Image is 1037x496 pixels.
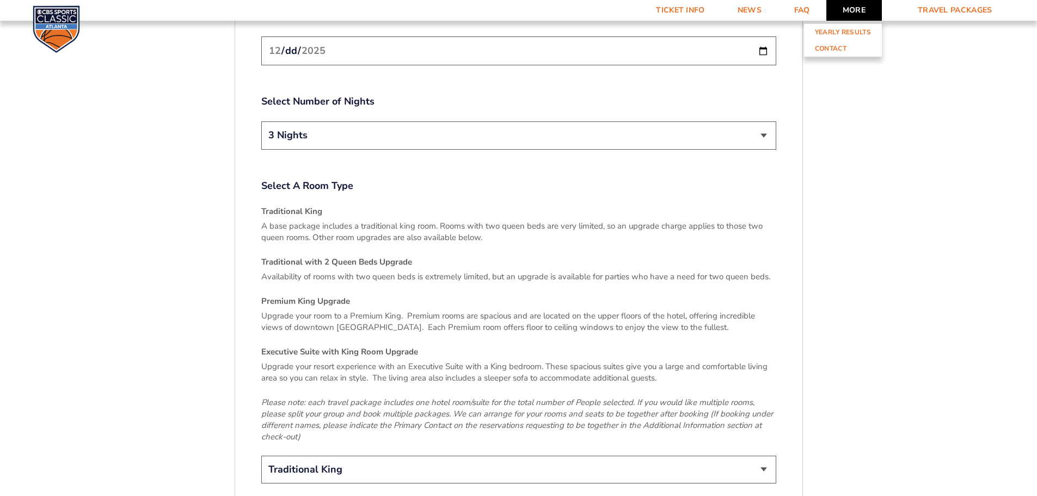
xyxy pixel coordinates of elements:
p: Upgrade your resort experience with an Executive Suite with a King bedroom. These spacious suites... [261,361,776,384]
h4: Traditional with 2 Queen Beds Upgrade [261,256,776,268]
p: A base package includes a traditional king room. Rooms with two queen beds are very limited, so a... [261,221,776,243]
label: Select A Room Type [261,179,776,193]
p: Availability of rooms with two queen beds is extremely limited, but an upgrade is available for p... [261,271,776,283]
h4: Traditional King [261,206,776,217]
a: Contact [804,40,882,57]
label: Select Number of Nights [261,95,776,108]
img: CBS Sports Classic [33,5,80,53]
p: Upgrade your room to a Premium King. Premium rooms are spacious and are located on the upper floo... [261,310,776,333]
a: Yearly Results [804,24,882,40]
h4: Executive Suite with King Room Upgrade [261,346,776,358]
h4: Premium King Upgrade [261,296,776,307]
em: Please note: each travel package includes one hotel room/suite for the total number of People sel... [261,397,773,442]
